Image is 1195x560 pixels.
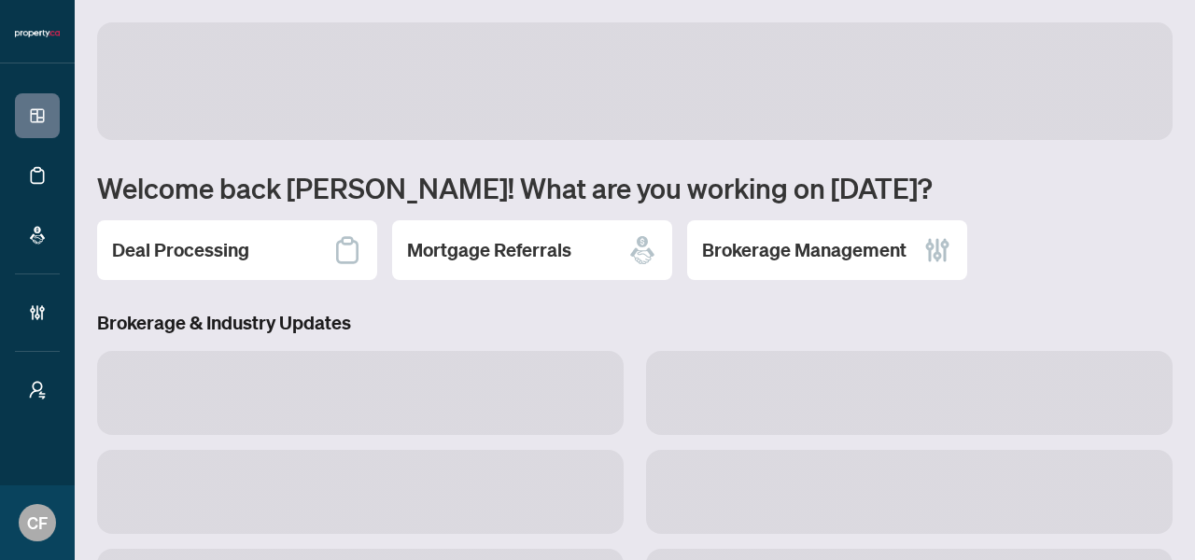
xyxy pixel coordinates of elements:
span: user-switch [28,381,47,399]
img: logo [15,28,60,39]
h2: Brokerage Management [702,237,907,263]
h2: Mortgage Referrals [407,237,571,263]
h1: Welcome back [PERSON_NAME]! What are you working on [DATE]? [97,170,1173,205]
h3: Brokerage & Industry Updates [97,310,1173,336]
span: CF [27,510,48,536]
h2: Deal Processing [112,237,249,263]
